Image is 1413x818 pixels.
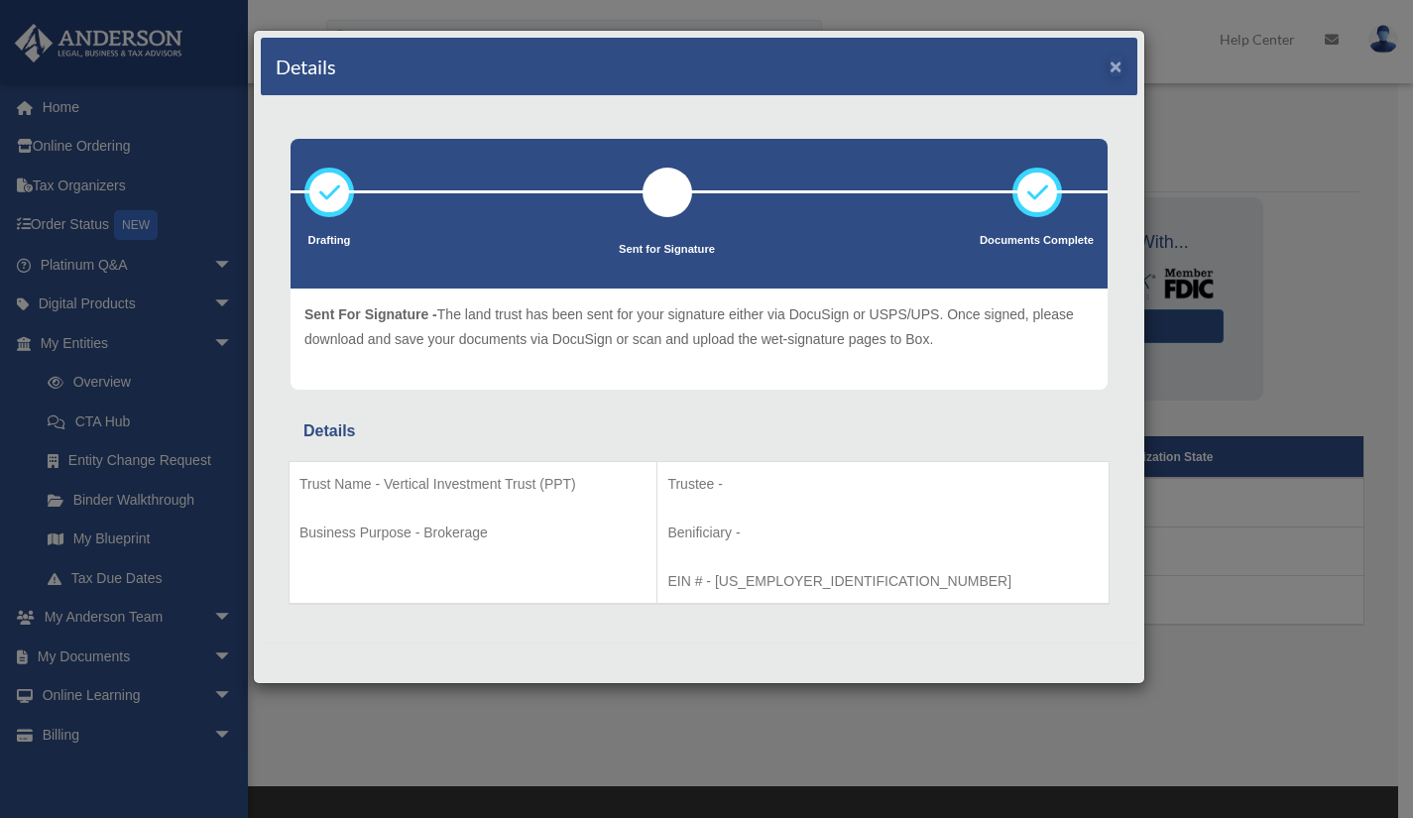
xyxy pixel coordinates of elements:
[299,472,647,497] p: Trust Name - Vertical Investment Trust (PPT)
[619,240,715,260] p: Sent for Signature
[299,521,647,545] p: Business Purpose - Brokerage
[304,231,354,251] p: Drafting
[1110,56,1122,76] button: ×
[667,521,1099,545] p: Benificiary -
[304,302,1094,351] p: The land trust has been sent for your signature either via DocuSign or USPS/UPS. Once signed, ple...
[276,53,336,80] h4: Details
[980,231,1094,251] p: Documents Complete
[303,417,1095,445] div: Details
[667,472,1099,497] p: Trustee -
[304,306,437,322] span: Sent For Signature -
[667,569,1099,594] p: EIN # - [US_EMPLOYER_IDENTIFICATION_NUMBER]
